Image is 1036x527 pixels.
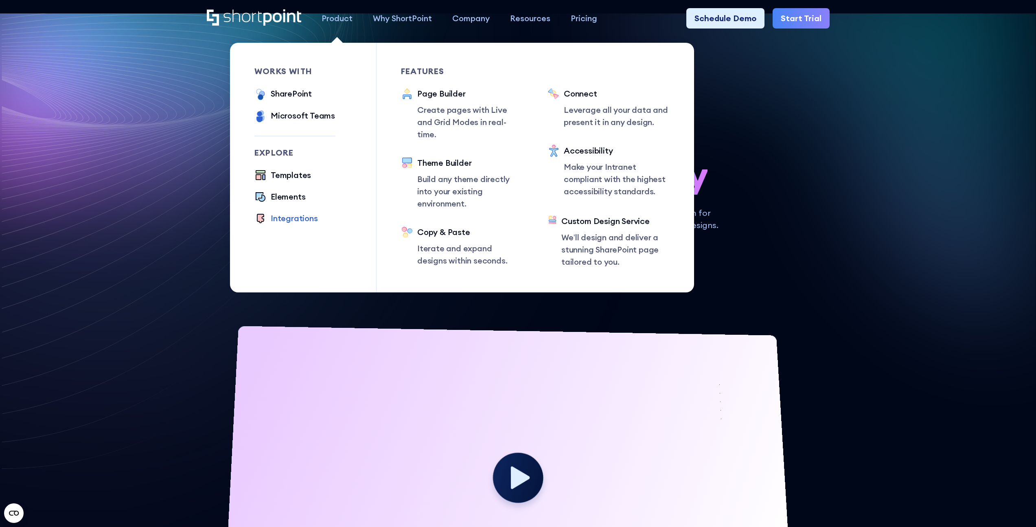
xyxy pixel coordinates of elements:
[452,12,490,24] div: Company
[561,231,670,268] p: We’ll design and deliver a stunning SharePoint page tailored to you.
[561,215,670,227] div: Custom Design Service
[401,226,523,267] a: Copy & PasteIterate and expand designs within seconds.
[417,173,523,210] p: Build any theme directly into your existing environment.
[271,212,318,224] div: Integrations
[311,8,363,29] a: Product
[417,226,523,238] div: Copy & Paste
[773,8,830,29] a: Start Trial
[4,503,24,523] button: Open CMP widget
[417,157,523,169] div: Theme Builder
[500,8,561,29] a: Resources
[995,488,1036,527] iframe: Chat Widget
[564,145,670,157] div: Accessibility
[207,114,830,195] h1: SharePoint Design has never been
[254,110,335,123] a: Microsoft Teams
[254,191,305,204] a: Elements
[373,12,432,24] div: Why ShortPoint
[254,212,318,226] a: Integrations
[271,110,335,122] div: Microsoft Teams
[583,154,707,195] span: so easy
[401,157,523,210] a: Theme BuilderBuild any theme directly into your existing environment.
[254,67,335,75] div: works with
[254,88,312,101] a: SharePoint
[271,191,305,203] div: Elements
[442,8,500,29] a: Company
[561,8,607,29] a: Pricing
[564,88,670,100] div: Connect
[548,215,670,268] a: Custom Design ServiceWe’ll design and deliver a stunning SharePoint page tailored to you.
[254,149,335,157] div: Explore
[564,161,670,198] p: Make your Intranet compliant with the highest accessibility standards.
[271,88,312,100] div: SharePoint
[417,242,523,267] p: Iterate and expand designs within seconds.
[510,12,550,24] div: Resources
[401,88,523,141] a: Page BuilderCreate pages with Live and Grid Modes in real-time.
[322,12,353,24] div: Product
[571,12,597,24] div: Pricing
[686,8,764,29] a: Schedule Demo
[363,8,442,29] a: Why ShortPoint
[564,104,670,128] p: Leverage all your data and present it in any design.
[548,145,670,199] a: AccessibilityMake your Intranet compliant with the highest accessibility standards.
[417,104,523,141] p: Create pages with Live and Grid Modes in real-time.
[548,88,670,128] a: ConnectLeverage all your data and present it in any design.
[271,169,311,181] div: Templates
[401,67,523,75] div: Features
[417,88,523,100] div: Page Builder
[207,9,302,27] a: Home
[254,169,311,182] a: Templates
